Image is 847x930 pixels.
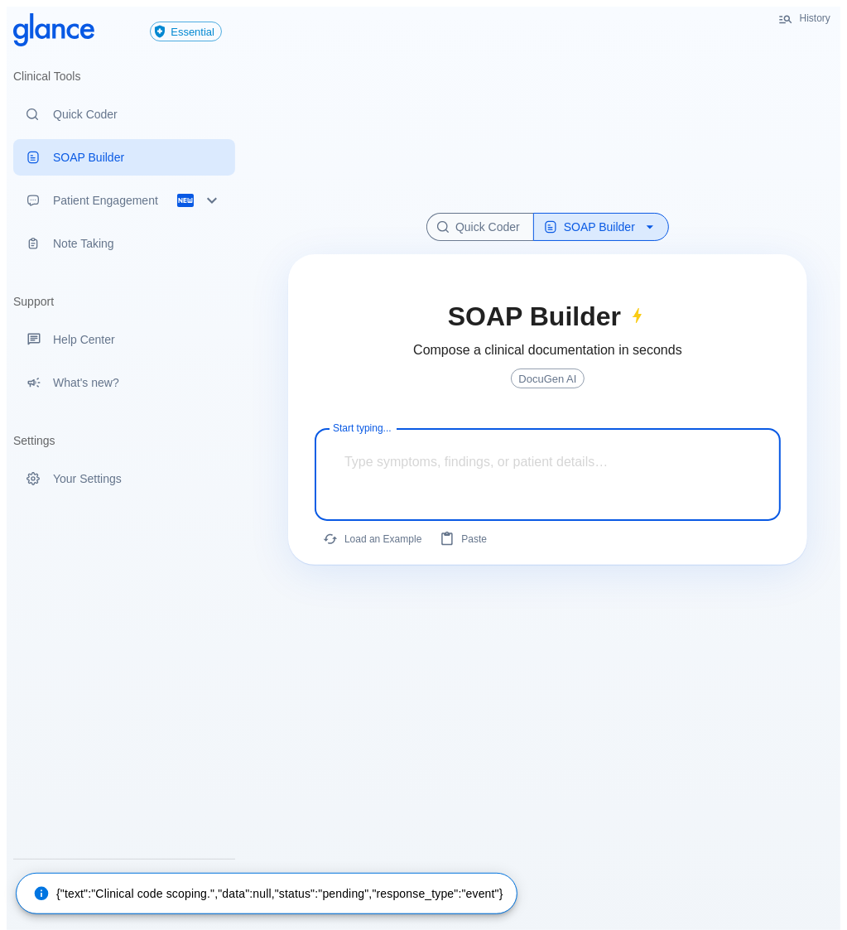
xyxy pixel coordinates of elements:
a: Get help from our support team [13,321,235,358]
li: Settings [13,421,235,460]
button: Paste from clipboard [431,528,497,552]
p: Patient Engagement [53,192,176,209]
a: Manage your settings [13,460,235,497]
p: Quick Coder [53,106,222,123]
a: Docugen: Compose a clinical documentation in seconds [13,139,235,176]
a: Advanced note-taking [13,225,235,262]
a: Click to view or change your subscription [150,22,235,41]
button: History [770,7,840,31]
div: Patient Reports & Referrals [13,182,235,219]
span: DocuGen AI [512,373,583,385]
div: {"text":"Clinical code scoping.","data":null,"status":"pending","response_type":"event"} [33,879,503,908]
button: Load a random example [315,528,431,552]
button: SOAP Builder [533,213,669,242]
div: [PERSON_NAME]Iau [13,866,235,923]
span: Essential [164,26,221,38]
h2: SOAP Builder [448,301,647,332]
p: Note Taking [53,235,222,252]
h6: Compose a clinical documentation in seconds [413,339,682,362]
div: Recent updates and feature releases [13,364,235,401]
button: Quick Coder [426,213,534,242]
button: Essential [150,22,222,41]
a: Moramiz: Find ICD10AM codes instantly [13,96,235,133]
li: Clinical Tools [13,56,235,96]
li: Support [13,282,235,321]
p: SOAP Builder [53,149,222,166]
p: Help Center [53,331,222,348]
p: Your Settings [53,470,222,487]
p: What's new? [53,374,222,391]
